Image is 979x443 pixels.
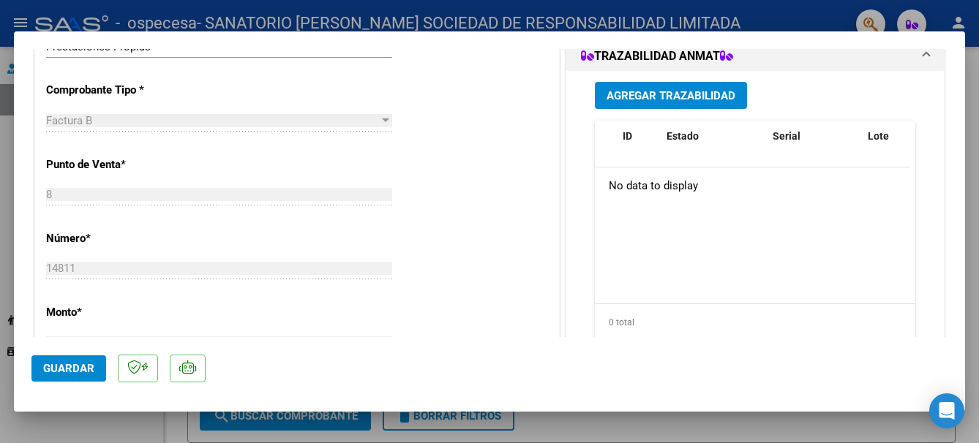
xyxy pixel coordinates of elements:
mat-expansion-panel-header: TRAZABILIDAD ANMAT [566,42,944,71]
h1: TRAZABILIDAD ANMAT [581,48,733,65]
div: No data to display [595,167,910,204]
p: Número [46,230,197,247]
div: TRAZABILIDAD ANMAT [566,71,944,374]
span: ID [623,130,632,142]
datatable-header-cell: Serial [767,121,862,169]
p: Punto de Venta [46,156,197,173]
span: Lote [868,130,889,142]
datatable-header-cell: ID [617,121,661,169]
button: Guardar [31,355,106,382]
span: Agregar Trazabilidad [607,89,735,102]
span: Guardar [43,362,94,375]
datatable-header-cell: Lote [862,121,924,169]
button: Agregar Trazabilidad [595,82,747,109]
span: Serial [773,130,800,142]
div: Open Intercom Messenger [929,393,964,428]
div: 0 total [595,304,915,341]
span: Factura B [46,114,92,127]
p: Comprobante Tipo * [46,82,197,99]
datatable-header-cell: Estado [661,121,767,169]
span: Estado [667,130,699,142]
p: Monto [46,304,197,321]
